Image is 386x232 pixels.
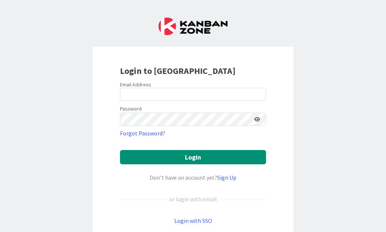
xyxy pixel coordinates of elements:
[120,150,266,164] button: Login
[120,81,151,88] label: Email Address
[120,105,142,113] label: Password
[120,129,165,138] a: Forgot Password?
[174,217,212,224] a: Login with SSO
[159,18,227,35] img: Kanban Zone
[120,65,236,76] b: Login to [GEOGRAPHIC_DATA]
[167,195,219,203] div: or login with email
[120,173,266,182] div: Don’t have an account yet?
[217,174,236,181] a: Sign Up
